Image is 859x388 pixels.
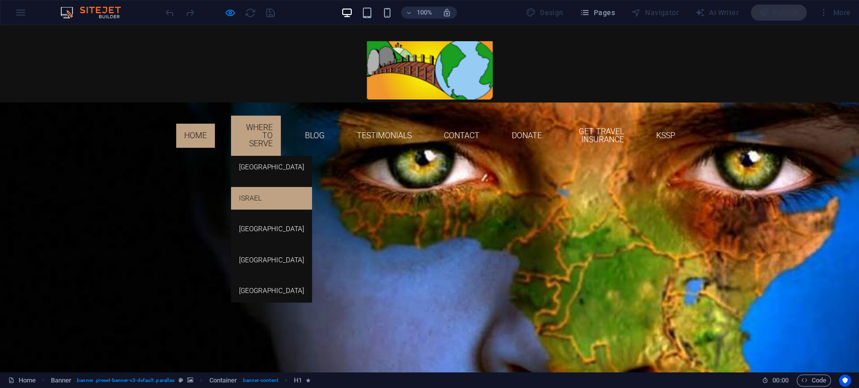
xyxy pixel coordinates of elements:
[209,374,237,386] span: Click to select. Double-click to edit
[51,374,311,386] nav: breadcrumb
[231,192,312,216] a: [GEOGRAPHIC_DATA]
[797,374,831,386] button: Code
[179,377,183,383] i: This element is a customizable preset
[306,377,310,383] i: Element contains an animation
[772,374,788,386] span: 00 00
[297,99,333,123] a: Blog
[58,7,133,19] img: Editor Logo
[187,377,193,383] i: This element contains a background
[762,374,789,386] h6: Session time
[436,99,488,123] a: Contact
[416,7,432,19] h6: 100%
[839,374,851,386] button: Usercentrics
[648,99,683,123] a: KSSP
[401,7,437,19] button: 100%
[294,374,302,386] span: Click to select. Double-click to edit
[231,162,312,185] a: Israel
[367,16,493,74] img: short-termmission-trips-logo.webp
[566,94,632,127] a: Get Travel Insurance
[504,99,550,123] a: Donate
[231,90,281,131] a: Where To Serve
[51,374,72,386] span: Click to select. Double-click to edit
[779,376,781,384] span: :
[231,224,312,247] a: [GEOGRAPHIC_DATA]
[231,254,312,277] a: [GEOGRAPHIC_DATA]
[349,99,420,123] a: Testimonials
[8,374,36,386] a: Click to cancel selection. Double-click to open Pages
[575,5,618,21] button: Pages
[176,99,215,123] a: Home
[522,5,568,21] div: Design (Ctrl+Alt+Y)
[231,131,312,154] a: [GEOGRAPHIC_DATA]
[579,8,614,18] span: Pages
[75,374,175,386] span: . banner .preset-banner-v3-default .parallax
[241,374,278,386] span: . banner-content
[801,374,826,386] span: Code
[442,8,451,17] i: On resize automatically adjust zoom level to fit chosen device.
